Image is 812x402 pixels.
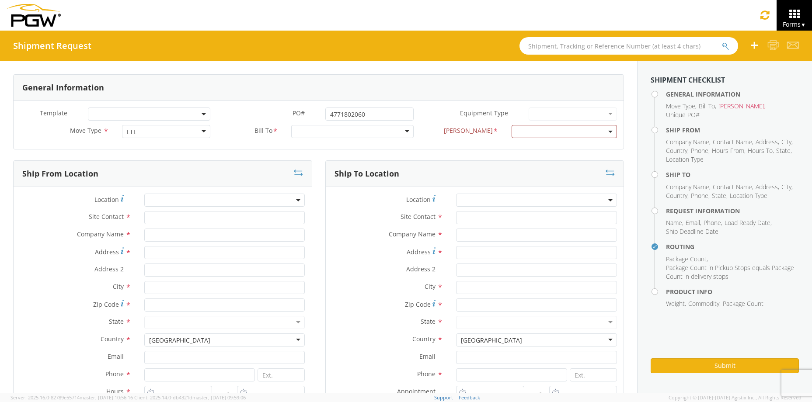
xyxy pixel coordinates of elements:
li: , [691,146,710,155]
a: Feedback [459,394,480,401]
li: , [756,138,779,146]
span: City [781,138,791,146]
span: Package Count [723,299,763,308]
span: Phone [704,218,721,227]
li: , [699,102,716,111]
span: Address 2 [94,265,124,273]
span: Email [108,352,124,360]
li: , [666,218,683,227]
span: Company Name [77,230,124,238]
span: PO# [293,109,305,117]
span: Country [101,335,124,343]
span: City [781,183,791,191]
span: Site Contact [401,212,436,221]
span: ▼ [801,21,806,28]
span: Move Type [666,102,695,110]
h4: Shipment Request [13,41,91,51]
span: Address [95,248,119,256]
span: Address [756,138,778,146]
li: , [688,299,721,308]
span: Email [686,218,700,227]
span: Company Name [666,183,709,191]
span: Load Ready Date [725,218,770,227]
span: Phone [691,191,708,200]
span: Weight [666,299,685,308]
span: Address [407,248,431,256]
span: Phone [105,370,124,378]
span: Contact Name [713,138,752,146]
span: State [109,317,124,326]
h4: Request Information [666,208,799,214]
li: , [748,146,774,155]
span: Commodity [688,299,719,308]
span: Email [419,352,436,360]
li: , [666,255,708,263]
span: Hours To [748,146,773,155]
li: , [712,146,746,155]
span: Forms [783,20,806,28]
a: Support [434,394,453,401]
li: , [691,191,710,200]
input: Shipment, Tracking or Reference Number (at least 4 chars) [519,37,738,55]
span: Location Type [730,191,767,200]
li: , [713,183,753,191]
span: Equipment Type [460,109,508,117]
h4: General Information [666,91,799,97]
span: Contact Name [713,183,752,191]
h3: Ship From Location [22,170,98,178]
li: , [666,102,697,111]
li: , [781,183,793,191]
div: [GEOGRAPHIC_DATA] [461,336,522,345]
li: , [712,191,728,200]
span: Country [666,146,687,155]
span: - [540,387,542,395]
span: State [776,146,791,155]
li: , [756,183,779,191]
span: Package Count [666,255,707,263]
div: [GEOGRAPHIC_DATA] [149,336,210,345]
h4: Product Info [666,288,799,295]
span: State [712,191,726,200]
span: Appointment [397,387,436,395]
span: Bill Code [444,126,493,136]
li: , [686,218,701,227]
span: master, [DATE] 09:59:06 [192,394,246,401]
input: Ext. [258,368,305,381]
h3: Ship To Location [335,170,399,178]
span: City [425,282,436,291]
img: pgw-form-logo-1aaa8060b1cc70fad034.png [7,4,61,27]
span: Site Contact [89,212,124,221]
span: Server: 2025.16.0-82789e55714 [10,394,133,401]
li: , [776,146,792,155]
span: Move Type [70,126,101,135]
li: , [666,191,689,200]
span: Client: 2025.14.0-db4321d [134,394,246,401]
button: Submit [651,358,799,373]
span: Copyright © [DATE]-[DATE] Agistix Inc., All Rights Reserved [669,394,802,401]
h4: Routing [666,243,799,250]
span: Zip Code [405,300,431,308]
li: , [666,183,711,191]
span: master, [DATE] 10:56:16 [80,394,133,401]
span: City [113,282,124,291]
span: Country [666,191,687,200]
li: , [718,102,766,111]
span: Address 2 [406,265,436,273]
h4: Ship From [666,127,799,133]
span: Company Name [389,230,436,238]
span: Zip Code [93,300,119,308]
span: Unique PO# [666,111,700,119]
span: [PERSON_NAME] [718,102,764,110]
li: , [781,138,793,146]
span: Phone [691,146,708,155]
li: , [725,218,772,227]
span: Country [412,335,436,343]
span: Company Name [666,138,709,146]
span: Bill To [699,102,715,110]
span: - [227,387,230,395]
h4: Ship To [666,171,799,178]
li: , [666,146,689,155]
li: , [713,138,753,146]
span: Location Type [666,155,704,163]
span: Location [94,195,119,204]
